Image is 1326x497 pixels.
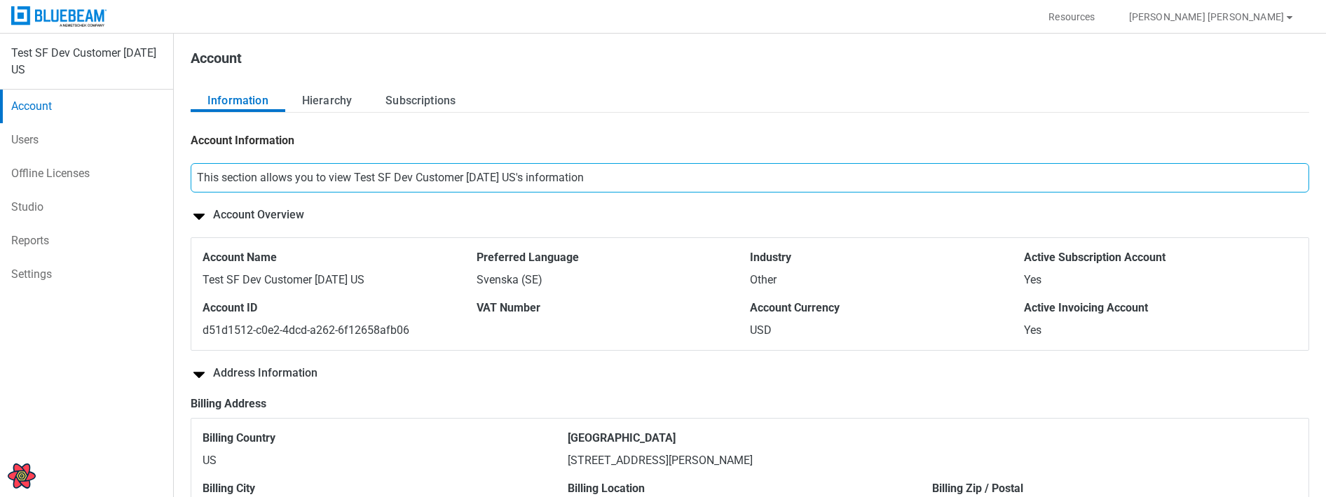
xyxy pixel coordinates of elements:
h2: Account Information [191,133,294,148]
button: Information [191,90,285,112]
span: Account ID [203,300,477,316]
span: Yes [1024,273,1041,286]
span: Industry [750,249,1024,266]
span: Billing Zip / Postal [932,480,1297,497]
span: Other [750,273,777,286]
img: Bluebeam, Inc. [11,6,107,27]
button: Open React Query Devtools [8,462,36,490]
span: Billing City [203,480,568,497]
span: [STREET_ADDRESS][PERSON_NAME] [568,454,753,467]
span: Svenska (SE) [477,273,542,286]
span: Preferred Language [477,249,751,266]
button: Hierarchy [285,90,369,112]
div: Billing Address [191,395,1309,412]
button: Resources [1032,6,1112,28]
button: [PERSON_NAME] [PERSON_NAME] [1112,6,1312,28]
span: Billing Country [203,430,568,447]
span: [GEOGRAPHIC_DATA] [568,430,1297,447]
span: Account Currency [750,300,1024,316]
span: Account Name [203,249,477,266]
h1: Account [191,50,242,73]
span: Test SF Dev Customer [DATE] US [203,273,364,286]
span: VAT Number [477,300,751,316]
span: Billing Location [568,480,933,497]
button: Subscriptions [369,90,472,112]
div: This section allows you to view Test SF Dev Customer [DATE] US's information [191,163,1309,192]
span: US [203,454,217,467]
span: Active Subscription Account [1024,249,1298,266]
span: Yes [1024,323,1041,337]
span: USD [750,323,772,337]
span: d51d1512-c0e2-4dcd-a262-6f12658afb06 [203,323,409,337]
span: Active Invoicing Account [1024,300,1298,316]
div: Test SF Dev Customer [DATE] US [11,45,162,78]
